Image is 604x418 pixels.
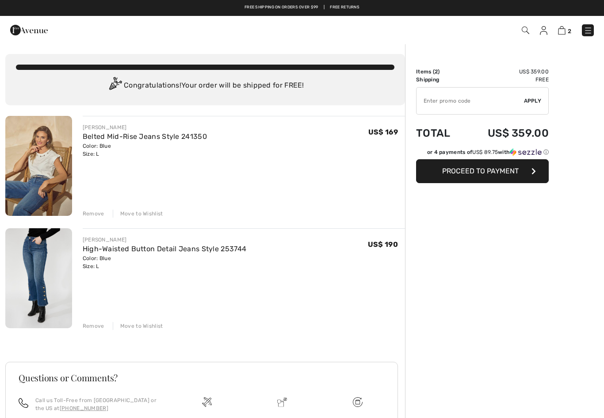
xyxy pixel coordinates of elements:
[427,148,549,156] div: or 4 payments of with
[510,148,542,156] img: Sezzle
[83,132,207,141] a: Belted Mid-Rise Jeans Style 241350
[83,123,207,131] div: [PERSON_NAME]
[435,69,438,75] span: 2
[60,405,108,411] a: [PHONE_NUMBER]
[368,128,398,136] span: US$ 169
[202,397,212,407] img: Free shipping on orders over $99
[540,26,547,35] img: My Info
[83,245,247,253] a: High-Waisted Button Detail Jeans Style 253744
[442,167,519,175] span: Proceed to Payment
[83,254,247,270] div: Color: Blue Size: L
[568,28,571,35] span: 2
[35,396,159,412] p: Call us Toll-Free from [GEOGRAPHIC_DATA] or the US at
[330,4,359,11] a: Free Returns
[416,159,549,183] button: Proceed to Payment
[10,21,48,39] img: 1ère Avenue
[464,118,549,148] td: US$ 359.00
[5,228,72,328] img: High-Waisted Button Detail Jeans Style 253744
[558,26,566,35] img: Shopping Bag
[324,4,325,11] span: |
[524,97,542,105] span: Apply
[522,27,529,34] img: Search
[353,397,363,407] img: Free shipping on orders over $99
[19,398,28,408] img: call
[277,397,287,407] img: Delivery is a breeze since we pay the duties!
[16,77,394,95] div: Congratulations! Your order will be shipped for FREE!
[10,25,48,34] a: 1ère Avenue
[416,118,464,148] td: Total
[472,149,498,155] span: US$ 89.75
[113,210,163,218] div: Move to Wishlist
[83,142,207,158] div: Color: Blue Size: L
[558,25,571,35] a: 2
[368,240,398,249] span: US$ 190
[416,76,464,84] td: Shipping
[417,88,524,114] input: Promo code
[106,77,124,95] img: Congratulation2.svg
[464,68,549,76] td: US$ 359.00
[5,116,72,216] img: Belted Mid-Rise Jeans Style 241350
[83,322,104,330] div: Remove
[83,236,247,244] div: [PERSON_NAME]
[83,210,104,218] div: Remove
[416,68,464,76] td: Items ( )
[19,373,385,382] h3: Questions or Comments?
[113,322,163,330] div: Move to Wishlist
[464,76,549,84] td: Free
[584,26,593,35] img: Menu
[245,4,318,11] a: Free shipping on orders over $99
[416,148,549,159] div: or 4 payments ofUS$ 89.75withSezzle Click to learn more about Sezzle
